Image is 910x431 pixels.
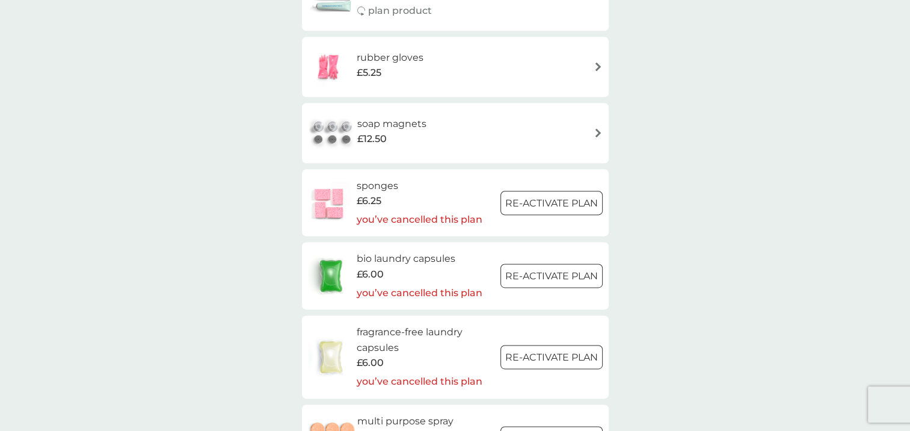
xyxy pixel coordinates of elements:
img: rubber gloves [308,46,350,88]
h6: fragrance-free laundry capsules [357,324,500,355]
span: £12.50 [357,131,387,147]
p: Re-activate Plan [505,350,598,365]
button: Re-activate Plan [500,264,603,288]
img: bio laundry capsules [308,255,354,297]
img: fragrance-free laundry capsules [308,336,354,378]
span: £6.00 [357,267,384,282]
p: you’ve cancelled this plan [357,212,482,228]
img: arrow right [594,128,603,137]
span: £6.25 [357,193,381,209]
p: Re-activate Plan [505,196,598,211]
h6: rubber gloves [357,50,423,66]
h6: multi purpose spray [357,414,483,429]
p: you’ve cancelled this plan [357,285,482,301]
h6: sponges [357,178,482,194]
img: sponges [308,182,350,224]
span: £5.25 [357,65,381,81]
img: soap magnets [308,112,357,154]
span: £6.00 [357,355,384,371]
p: plan product [368,3,432,19]
button: Re-activate Plan [500,191,603,215]
img: arrow right [594,62,603,71]
h6: bio laundry capsules [357,251,482,267]
h6: soap magnets [357,116,426,132]
p: Re-activate Plan [505,268,598,284]
button: Re-activate Plan [500,345,603,369]
p: you’ve cancelled this plan [357,374,500,389]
